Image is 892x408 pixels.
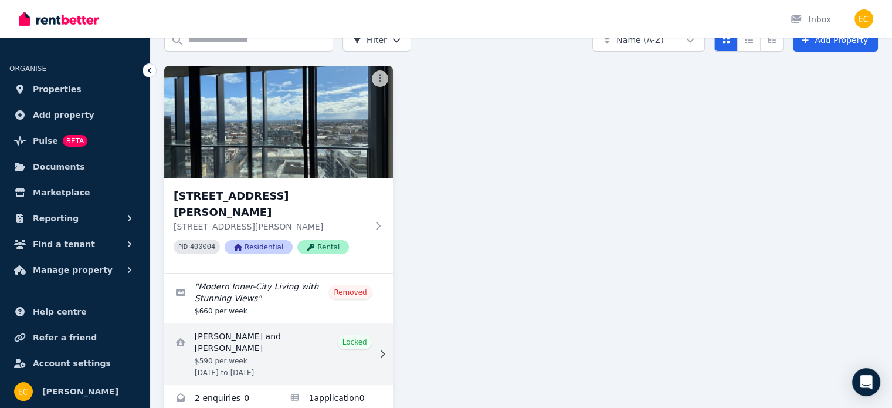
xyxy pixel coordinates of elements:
[33,82,82,96] span: Properties
[164,274,393,323] a: Edit listing: Modern Inner-City Living with Stunning Views
[9,352,140,375] a: Account settings
[9,181,140,204] a: Marketplace
[9,207,140,230] button: Reporting
[33,108,94,122] span: Add property
[33,237,95,251] span: Find a tenant
[33,331,97,345] span: Refer a friend
[790,14,831,25] div: Inbox
[9,232,140,256] button: Find a tenant
[9,77,140,101] a: Properties
[793,28,878,52] a: Add Property
[592,28,705,52] button: Name (A-Z)
[9,65,46,73] span: ORGANISE
[852,368,880,396] div: Open Intercom Messenger
[9,326,140,349] a: Refer a friend
[9,300,140,323] a: Help centre
[174,221,367,232] p: [STREET_ADDRESS][PERSON_NAME]
[297,240,349,254] span: Rental
[9,155,140,178] a: Documents
[19,10,99,28] img: RentBetter
[178,244,188,250] small: PID
[33,134,58,148] span: Pulse
[342,28,411,52] button: Filter
[9,103,140,127] a: Add property
[33,211,79,225] span: Reporting
[190,243,215,251] code: 400004
[33,356,111,370] span: Account settings
[9,258,140,282] button: Manage property
[33,305,87,319] span: Help centre
[352,34,387,46] span: Filter
[714,28,738,52] button: Card view
[225,240,293,254] span: Residential
[63,135,87,147] span: BETA
[760,28,784,52] button: Expanded list view
[33,160,85,174] span: Documents
[616,34,664,46] span: Name (A-Z)
[33,186,90,200] span: Marketplace
[164,66,393,178] img: 1311/65 Dudley St, West Melbourne
[33,263,113,277] span: Manage property
[737,28,761,52] button: Compact list view
[42,385,118,399] span: [PERSON_NAME]
[854,9,873,28] img: Eva Chang
[14,382,33,401] img: Eva Chang
[174,188,367,221] h3: [STREET_ADDRESS][PERSON_NAME]
[9,129,140,153] a: PulseBETA
[714,28,784,52] div: View options
[164,323,393,385] a: View details for Wanyi Fan and Yuan Gao
[164,66,393,273] a: 1311/65 Dudley St, West Melbourne[STREET_ADDRESS][PERSON_NAME][STREET_ADDRESS][PERSON_NAME]PID 40...
[372,70,388,87] button: More options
